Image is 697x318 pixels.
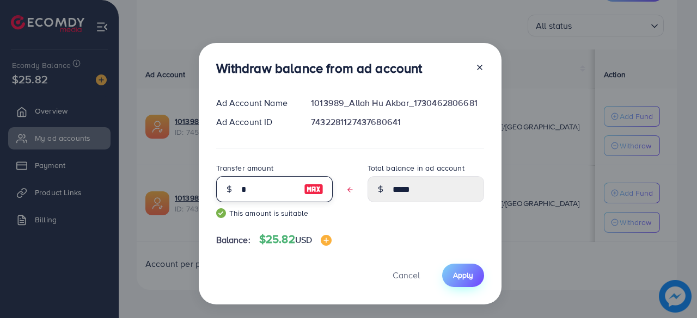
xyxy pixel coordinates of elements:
[216,234,250,246] span: Balance:
[302,116,492,128] div: 7432281127437680641
[368,163,464,173] label: Total balance in ad account
[207,97,303,109] div: Ad Account Name
[302,97,492,109] div: 1013989_Allah Hu Akbar_1730462806681
[321,235,332,246] img: image
[393,269,420,281] span: Cancel
[216,163,273,173] label: Transfer amount
[453,270,473,280] span: Apply
[442,264,484,287] button: Apply
[216,60,423,76] h3: Withdraw balance from ad account
[295,234,312,246] span: USD
[207,116,303,128] div: Ad Account ID
[216,208,226,218] img: guide
[379,264,433,287] button: Cancel
[259,233,332,246] h4: $25.82
[304,183,323,196] img: image
[216,208,333,219] small: This amount is suitable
